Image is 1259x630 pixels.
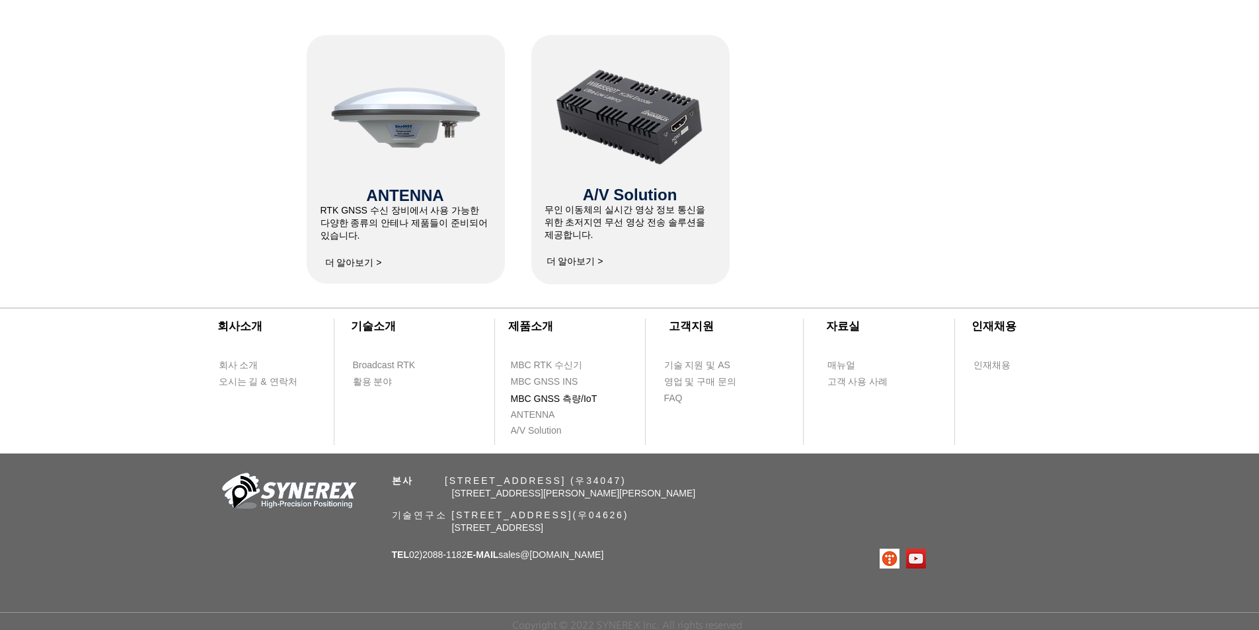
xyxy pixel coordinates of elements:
[972,320,1016,333] span: ​인재채용
[219,375,297,389] span: 오시는 길 & 연락처
[325,257,382,269] span: 더 알아보기 >
[880,549,899,569] img: 티스토리로고
[511,409,555,422] span: ANTENNA
[392,549,409,560] span: TEL
[510,374,593,390] a: MBC GNSS INS
[217,320,262,333] span: ​회사소개
[827,359,855,372] span: 매뉴얼
[452,522,543,533] span: [STREET_ADDRESS]
[218,357,294,374] a: 회사 소개
[452,488,696,498] span: [STREET_ADDRESS][PERSON_NAME][PERSON_NAME]
[218,374,307,390] a: 오시는 길 & 연락처
[321,205,488,241] span: RTK GNSS 수신 장비에서 사용 가능한 다양한 종류의 안테나 제품들이 준비되어 있습니다.
[326,35,485,194] img: at340-1.png
[664,390,740,407] a: FAQ
[664,375,737,389] span: 영업 및 구매 문의
[510,422,586,439] a: A/V Solution
[827,357,903,374] a: 매뉴얼
[353,359,416,372] span: Broadcast RTK
[511,424,562,438] span: A/V Solution
[664,374,740,390] a: 영업 및 구매 문의
[392,475,627,486] span: ​ [STREET_ADDRESS] (우34047)
[510,357,609,374] a: MBC RTK 수신기
[215,471,360,514] img: 회사_로고-removebg-preview.png
[511,375,578,389] span: MBC GNSS INS
[392,475,414,486] span: 본사
[352,374,428,390] a: 활용 분야
[664,359,730,372] span: 기술 지원 및 AS
[664,392,683,405] span: FAQ
[321,250,387,276] a: 더 알아보기 >
[520,549,603,560] a: @[DOMAIN_NAME]
[1107,573,1259,630] iframe: Wix Chat
[392,549,604,560] span: 02)2088-1182 sales
[467,549,498,560] span: E-MAIL
[511,359,583,372] span: MBC RTK 수신기
[973,359,1011,372] span: 인재채용
[366,186,443,204] span: ANTENNA
[511,393,597,406] span: MBC GNSS 측량/IoT
[547,256,603,268] span: 더 알아보기 >
[664,357,763,374] a: 기술 지원 및 AS
[669,320,714,333] span: ​고객지원
[508,320,553,333] span: ​제품소개
[583,186,677,204] span: A/V Solution
[827,374,903,390] a: 고객 사용 사례
[392,510,629,520] span: 기술연구소 [STREET_ADDRESS](우04626)
[510,407,586,423] a: ANTENNA
[542,249,608,275] a: 더 알아보기 >
[553,56,707,178] img: WiMi5560T_5.png
[352,357,428,374] a: Broadcast RTK
[973,357,1036,374] a: 인재채용
[880,549,926,569] ul: SNS 모음
[512,619,742,630] span: Copyright © 2022 SYNEREX Inc. All rights reserved
[545,204,705,240] span: ​무인 이동체의 실시간 영상 정보 통신을 위한 초저지연 무선 영상 전송 솔루션을 제공합니다.
[826,320,860,333] span: ​자료실
[219,359,258,372] span: 회사 소개
[906,549,926,569] img: 유튜브 사회 아이콘
[351,320,396,333] span: ​기술소개
[827,375,888,389] span: 고객 사용 사례
[353,375,393,389] span: 활용 분야
[510,391,626,407] a: MBC GNSS 측량/IoT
